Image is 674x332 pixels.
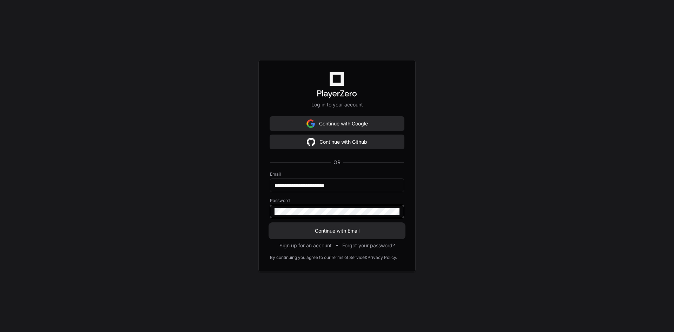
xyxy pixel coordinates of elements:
[270,198,404,203] label: Password
[270,101,404,108] p: Log in to your account
[331,255,365,260] a: Terms of Service
[306,117,315,131] img: Sign in with google
[270,135,404,149] button: Continue with Github
[331,159,343,166] span: OR
[365,255,368,260] div: &
[342,242,395,249] button: Forgot your password?
[307,135,315,149] img: Sign in with google
[368,255,397,260] a: Privacy Policy.
[270,227,404,234] span: Continue with Email
[270,255,331,260] div: By continuing you agree to our
[270,224,404,238] button: Continue with Email
[279,242,332,249] button: Sign up for an account
[270,171,404,177] label: Email
[270,117,404,131] button: Continue with Google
